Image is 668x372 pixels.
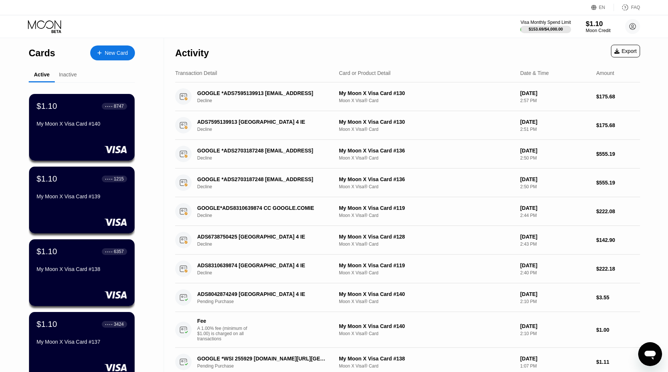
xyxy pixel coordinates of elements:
[339,331,514,336] div: Moon X Visa® Card
[105,250,113,253] div: ● ● ● ●
[614,4,640,11] div: FAQ
[339,90,514,96] div: My Moon X Visa Card #130
[37,339,127,345] div: My Moon X Visa Card #137
[596,327,640,333] div: $1.00
[520,363,590,369] div: 1:07 PM
[114,104,124,109] div: 8747
[520,356,590,362] div: [DATE]
[197,318,249,324] div: Fee
[197,184,339,189] div: Decline
[599,5,605,10] div: EN
[34,72,50,78] div: Active
[339,323,514,329] div: My Moon X Visa Card #140
[175,283,640,312] div: ADS8042874249 [GEOGRAPHIC_DATA] 4 IEPending PurchaseMy Moon X Visa Card #140Moon X Visa® Card[DAT...
[197,119,329,125] div: ADS7595139913 [GEOGRAPHIC_DATA] 4 IE
[197,127,339,132] div: Decline
[339,356,514,362] div: My Moon X Visa Card #138
[520,184,590,189] div: 2:50 PM
[638,342,662,366] iframe: Кнопка, открывающая окно обмена сообщениями; идет разговор
[520,119,590,125] div: [DATE]
[596,94,640,100] div: $175.68
[520,98,590,103] div: 2:57 PM
[520,90,590,96] div: [DATE]
[596,359,640,365] div: $1.11
[520,291,590,297] div: [DATE]
[197,176,329,182] div: GOOGLE *ADS2703187248 [EMAIL_ADDRESS]
[37,319,57,329] div: $1.10
[37,101,57,111] div: $1.10
[197,270,339,275] div: Decline
[520,213,590,218] div: 2:44 PM
[339,176,514,182] div: My Moon X Visa Card #136
[596,70,614,76] div: Amount
[586,20,611,33] div: $1.10Moon Credit
[105,323,113,325] div: ● ● ● ●
[596,122,640,128] div: $175.68
[586,20,611,28] div: $1.10
[520,331,590,336] div: 2:10 PM
[339,184,514,189] div: Moon X Visa® Card
[596,237,640,243] div: $142.90
[520,155,590,161] div: 2:50 PM
[520,148,590,154] div: [DATE]
[29,94,135,161] div: $1.10● ● ● ●8747My Moon X Visa Card #140
[611,45,640,57] div: Export
[197,98,339,103] div: Decline
[175,197,640,226] div: GOOGLE*ADS8310639874 CC GOOGLE.COMIEDeclineMy Moon X Visa Card #119Moon X Visa® Card[DATE]2:44 PM...
[520,205,590,211] div: [DATE]
[520,20,571,33] div: Visa Monthly Spend Limit$153.69/$4,000.00
[197,234,329,240] div: ADS6738750425 [GEOGRAPHIC_DATA] 4 IE
[175,226,640,255] div: ADS6738750425 [GEOGRAPHIC_DATA] 4 IEDeclineMy Moon X Visa Card #128Moon X Visa® Card[DATE]2:43 PM...
[520,262,590,268] div: [DATE]
[175,48,209,59] div: Activity
[197,299,339,304] div: Pending Purchase
[339,155,514,161] div: Moon X Visa® Card
[339,299,514,304] div: Moon X Visa® Card
[339,98,514,103] div: Moon X Visa® Card
[520,176,590,182] div: [DATE]
[175,70,217,76] div: Transaction Detail
[59,72,77,78] div: Inactive
[114,249,124,254] div: 6357
[197,356,329,362] div: GOOGLE *WSI 255929 [DOMAIN_NAME][URL][GEOGRAPHIC_DATA]
[339,205,514,211] div: My Moon X Visa Card #119
[339,70,391,76] div: Card or Product Detail
[520,20,571,25] div: Visa Monthly Spend Limit
[520,323,590,329] div: [DATE]
[197,155,339,161] div: Decline
[175,312,640,348] div: FeeA 1.00% fee (minimum of $1.00) is charged on all transactionsMy Moon X Visa Card #140Moon X Vi...
[614,48,637,54] div: Export
[37,121,127,127] div: My Moon X Visa Card #140
[37,174,57,184] div: $1.10
[596,151,640,157] div: $555.19
[197,326,253,341] div: A 1.00% fee (minimum of $1.00) is charged on all transactions
[596,208,640,214] div: $222.08
[520,70,549,76] div: Date & Time
[90,45,135,60] div: New Card
[37,266,127,272] div: My Moon X Visa Card #138
[339,127,514,132] div: Moon X Visa® Card
[631,5,640,10] div: FAQ
[197,262,329,268] div: ADS8310639874 [GEOGRAPHIC_DATA] 4 IE
[339,234,514,240] div: My Moon X Visa Card #128
[591,4,614,11] div: EN
[37,247,57,256] div: $1.10
[339,291,514,297] div: My Moon X Visa Card #140
[29,48,55,59] div: Cards
[586,28,611,33] div: Moon Credit
[197,148,329,154] div: GOOGLE *ADS2703187248 [EMAIL_ADDRESS]
[520,270,590,275] div: 2:40 PM
[197,242,339,247] div: Decline
[29,167,135,233] div: $1.10● ● ● ●1215My Moon X Visa Card #139
[596,294,640,300] div: $3.55
[29,239,135,306] div: $1.10● ● ● ●6357My Moon X Visa Card #138
[105,105,113,107] div: ● ● ● ●
[175,255,640,283] div: ADS8310639874 [GEOGRAPHIC_DATA] 4 IEDeclineMy Moon X Visa Card #119Moon X Visa® Card[DATE]2:40 PM...
[175,168,640,197] div: GOOGLE *ADS2703187248 [EMAIL_ADDRESS]DeclineMy Moon X Visa Card #136Moon X Visa® Card[DATE]2:50 P...
[197,90,329,96] div: GOOGLE *ADS7595139913 [EMAIL_ADDRESS]
[105,178,113,180] div: ● ● ● ●
[339,363,514,369] div: Moon X Visa® Card
[339,213,514,218] div: Moon X Visa® Card
[520,234,590,240] div: [DATE]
